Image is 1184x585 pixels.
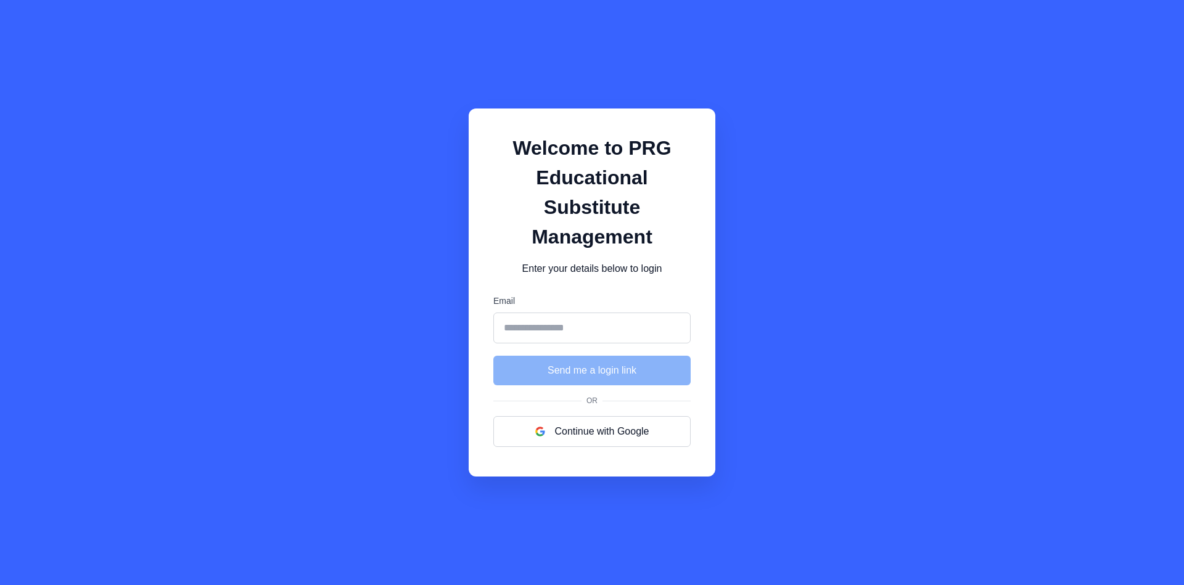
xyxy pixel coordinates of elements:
[493,261,691,276] p: Enter your details below to login
[582,395,602,406] span: Or
[493,356,691,385] button: Send me a login link
[493,133,691,252] h1: Welcome to PRG Educational Substitute Management
[493,416,691,447] button: Continue with Google
[535,427,545,436] img: google logo
[493,295,691,308] label: Email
